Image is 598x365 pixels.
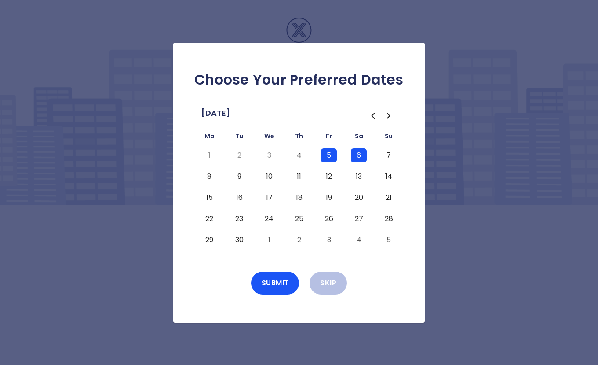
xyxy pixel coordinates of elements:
button: Saturday, October 4th, 2025 [351,233,367,247]
button: Friday, September 19th, 2025 [321,191,337,205]
button: Thursday, October 2nd, 2025 [291,233,307,247]
button: Sunday, September 7th, 2025 [381,148,397,162]
button: Submit [251,272,299,295]
button: Wednesday, September 3rd, 2025 [261,148,277,162]
table: September 2025 [194,131,404,251]
th: Tuesday [224,131,254,145]
button: Sunday, September 14th, 2025 [381,170,397,184]
button: Tuesday, September 2nd, 2025 [231,148,247,162]
button: Monday, September 8th, 2025 [201,170,217,184]
button: Monday, September 15th, 2025 [201,191,217,205]
button: Friday, September 12th, 2025 [321,170,337,184]
button: Thursday, September 4th, 2025 [291,148,307,162]
button: Saturday, September 13th, 2025 [351,170,367,184]
button: Tuesday, September 9th, 2025 [231,170,247,184]
button: Thursday, September 11th, 2025 [291,170,307,184]
button: Sunday, September 21st, 2025 [381,191,397,205]
button: Tuesday, September 23rd, 2025 [231,212,247,226]
button: Go to the Previous Month [365,108,381,124]
button: Tuesday, September 30th, 2025 [231,233,247,247]
h2: Choose Your Preferred Dates [187,71,411,88]
button: Saturday, September 20th, 2025 [351,191,367,205]
button: Friday, September 5th, 2025, selected [321,148,337,162]
th: Wednesday [254,131,284,145]
th: Thursday [284,131,314,145]
button: Saturday, September 27th, 2025 [351,212,367,226]
button: Sunday, September 28th, 2025 [381,212,397,226]
th: Sunday [374,131,404,145]
button: Tuesday, September 16th, 2025 [231,191,247,205]
button: Friday, September 26th, 2025 [321,212,337,226]
button: Wednesday, October 1st, 2025 [261,233,277,247]
button: Go to the Next Month [381,108,397,124]
button: Monday, September 22nd, 2025 [201,212,217,226]
button: Wednesday, September 24th, 2025 [261,212,277,226]
button: Friday, October 3rd, 2025 [321,233,337,247]
button: Wednesday, September 10th, 2025 [261,170,277,184]
button: Monday, September 29th, 2025 [201,233,217,247]
button: Monday, September 1st, 2025 [201,148,217,162]
img: Logo [255,18,343,61]
button: Thursday, September 18th, 2025 [291,191,307,205]
button: Wednesday, September 17th, 2025 [261,191,277,205]
span: [DATE] [201,106,230,120]
th: Monday [194,131,224,145]
button: Saturday, September 6th, 2025, selected [351,148,367,162]
button: Sunday, October 5th, 2025 [381,233,397,247]
th: Saturday [344,131,374,145]
button: Thursday, September 25th, 2025 [291,212,307,226]
th: Friday [314,131,344,145]
button: Skip [310,272,347,295]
